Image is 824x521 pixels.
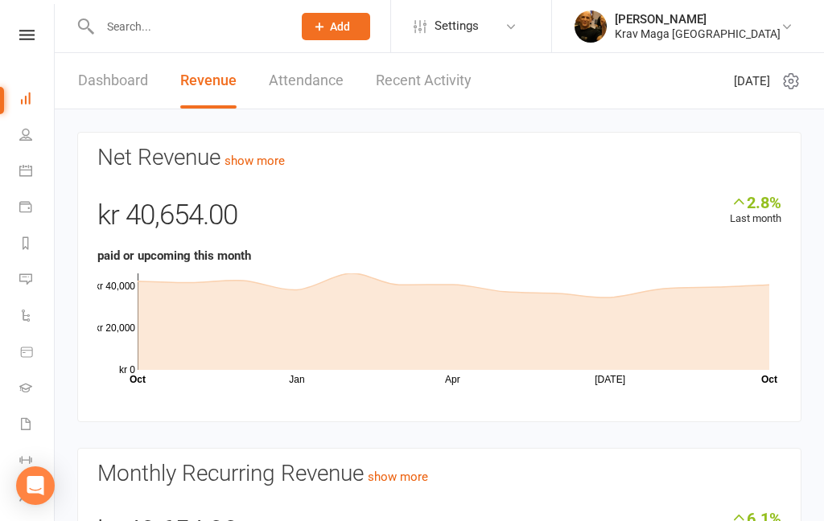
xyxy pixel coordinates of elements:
div: kr 40,654.00 [97,193,781,246]
a: Dashboard [78,53,148,109]
a: show more [368,470,428,484]
strong: paid or upcoming this month [97,248,251,263]
span: [DATE] [734,72,770,91]
h3: Monthly Recurring Revenue [97,462,781,486]
img: thumb_image1537003722.png [575,10,607,43]
a: Recent Activity [376,53,472,109]
div: Last month [730,193,781,228]
div: Open Intercom Messenger [16,466,55,505]
a: Reports [19,227,56,263]
a: Calendar [19,154,56,191]
div: [PERSON_NAME] [615,12,781,27]
a: Revenue [180,53,237,109]
a: People [19,118,56,154]
h3: Net Revenue [97,146,781,170]
a: Attendance [269,53,344,109]
a: Dashboard [19,82,56,118]
span: Settings [435,8,479,44]
input: Search... [95,15,281,38]
span: Add [330,20,350,33]
button: Add [302,13,370,40]
a: Payments [19,191,56,227]
a: show more [225,154,285,168]
div: 2.8% [730,193,781,211]
a: Product Sales [19,335,56,371]
div: Krav Maga [GEOGRAPHIC_DATA] [615,27,781,41]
